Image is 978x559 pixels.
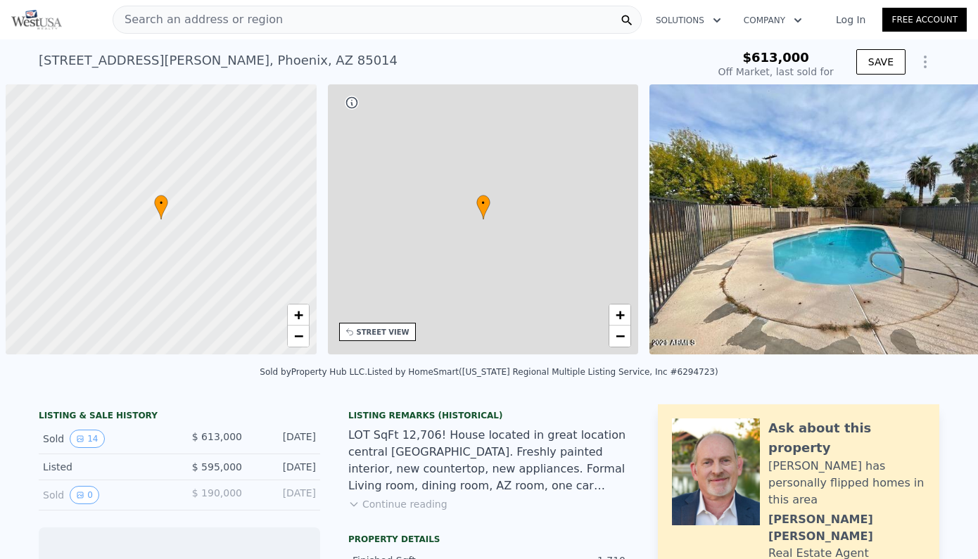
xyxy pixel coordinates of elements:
button: Solutions [644,8,732,33]
span: • [476,197,490,210]
div: [DATE] [253,430,316,448]
div: [DATE] [253,460,316,474]
div: [STREET_ADDRESS][PERSON_NAME] , Phoenix , AZ 85014 [39,51,398,70]
span: $ 613,000 [192,431,242,442]
span: $ 190,000 [192,487,242,499]
div: [DATE] [253,486,316,504]
div: Property details [348,534,630,545]
button: View historical data [70,486,99,504]
div: Off Market, last sold for [718,65,834,79]
a: Log In [819,13,882,27]
span: − [616,327,625,345]
div: Listed [43,460,168,474]
div: Sold by Property Hub LLC . [260,367,367,377]
div: LOT SqFt 12,706! House located in great location central [GEOGRAPHIC_DATA]. Freshly painted inter... [348,427,630,494]
div: Ask about this property [768,418,925,458]
span: + [616,306,625,323]
span: + [293,306,303,323]
div: • [154,195,168,219]
div: [PERSON_NAME] [PERSON_NAME] [768,511,925,545]
span: $ 595,000 [192,461,242,473]
div: [PERSON_NAME] has personally flipped homes in this area [768,458,925,508]
button: Show Options [911,48,939,76]
a: Zoom in [609,304,630,326]
button: View historical data [70,430,104,448]
div: Sold [43,430,168,448]
img: Pellego [11,10,62,30]
div: Listed by HomeSmart ([US_STATE] Regional Multiple Listing Service, Inc #6294723) [367,367,718,377]
div: • [476,195,490,219]
a: Zoom out [288,326,309,347]
span: • [154,197,168,210]
button: Company [732,8,813,33]
span: − [293,327,303,345]
a: Free Account [882,8,967,32]
a: Zoom in [288,304,309,326]
span: Search an address or region [113,11,283,28]
div: LISTING & SALE HISTORY [39,410,320,424]
div: Sold [43,486,168,504]
button: SAVE [856,49,906,75]
button: Continue reading [348,497,447,511]
span: $613,000 [742,50,809,65]
div: Listing Remarks (Historical) [348,410,630,421]
a: Zoom out [609,326,630,347]
div: STREET VIEW [357,327,409,338]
